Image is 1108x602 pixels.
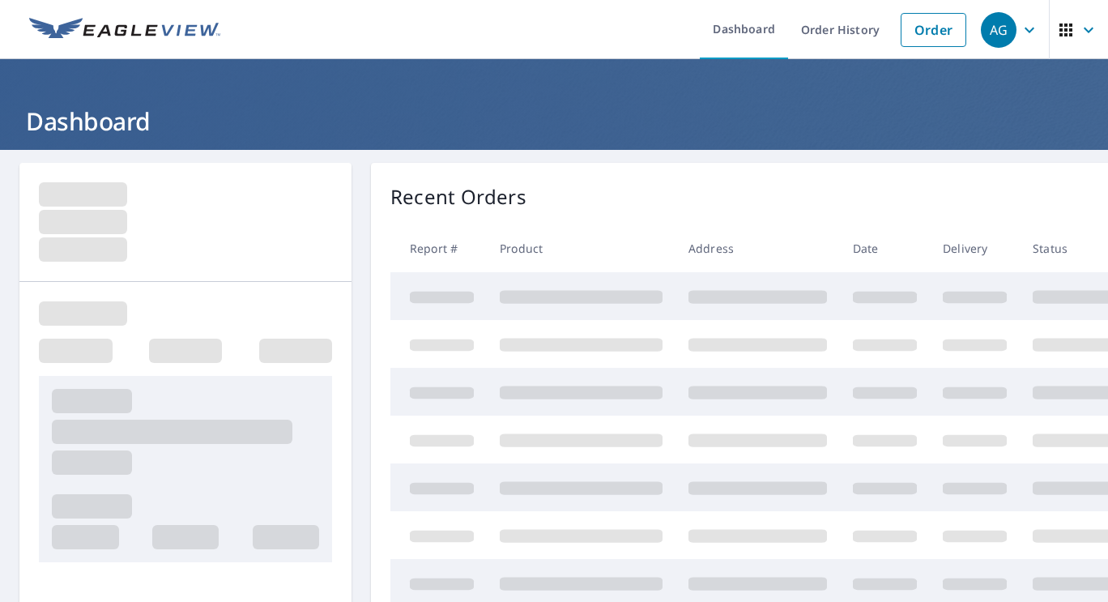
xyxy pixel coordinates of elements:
[930,224,1020,272] th: Delivery
[390,224,487,272] th: Report #
[981,12,1016,48] div: AG
[19,105,1089,138] h1: Dashboard
[901,13,966,47] a: Order
[840,224,930,272] th: Date
[29,18,220,42] img: EV Logo
[675,224,840,272] th: Address
[487,224,675,272] th: Product
[390,182,526,211] p: Recent Orders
